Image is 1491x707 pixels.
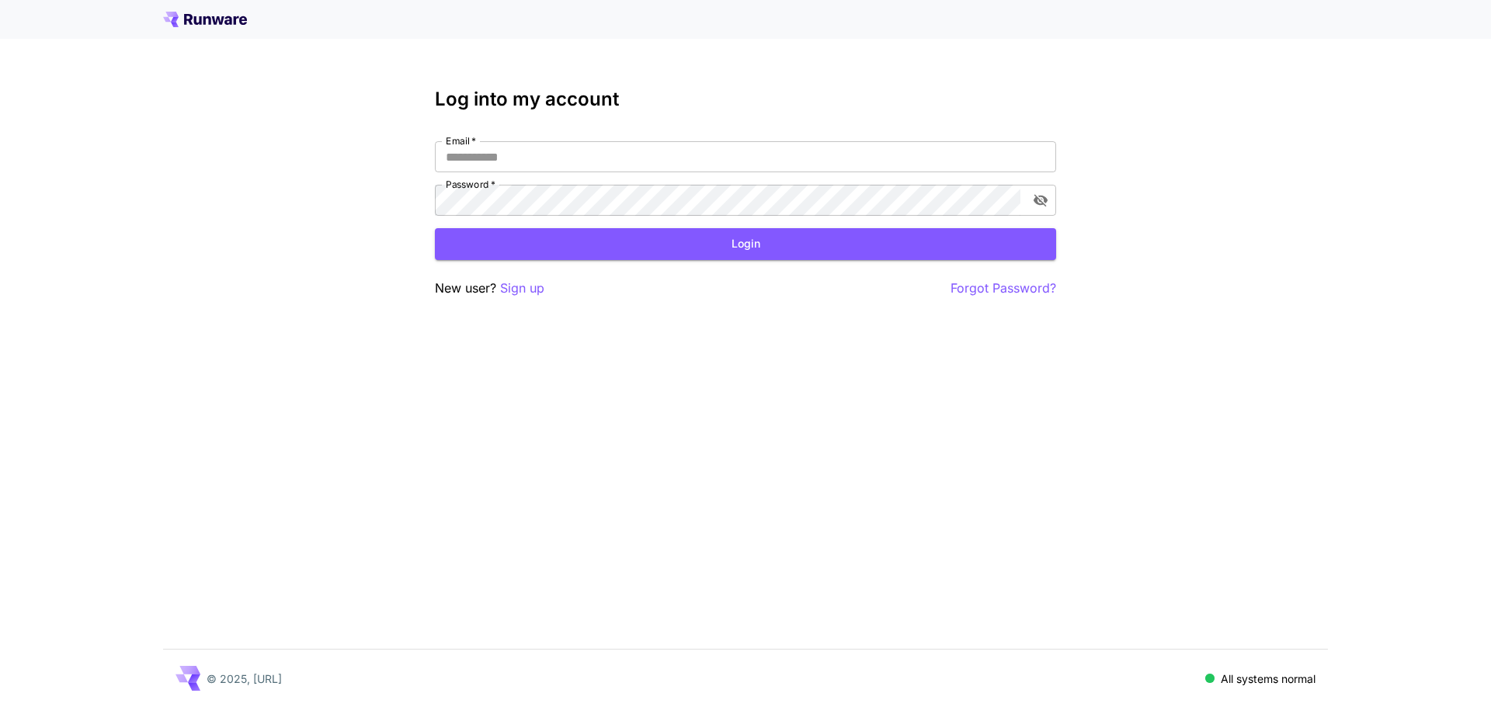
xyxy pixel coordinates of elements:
[207,671,282,687] p: © 2025, [URL]
[1027,186,1055,214] button: toggle password visibility
[500,279,544,298] button: Sign up
[446,178,495,191] label: Password
[435,279,544,298] p: New user?
[951,279,1056,298] button: Forgot Password?
[435,88,1056,110] h3: Log into my account
[446,134,476,147] label: Email
[1221,671,1315,687] p: All systems normal
[435,228,1056,260] button: Login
